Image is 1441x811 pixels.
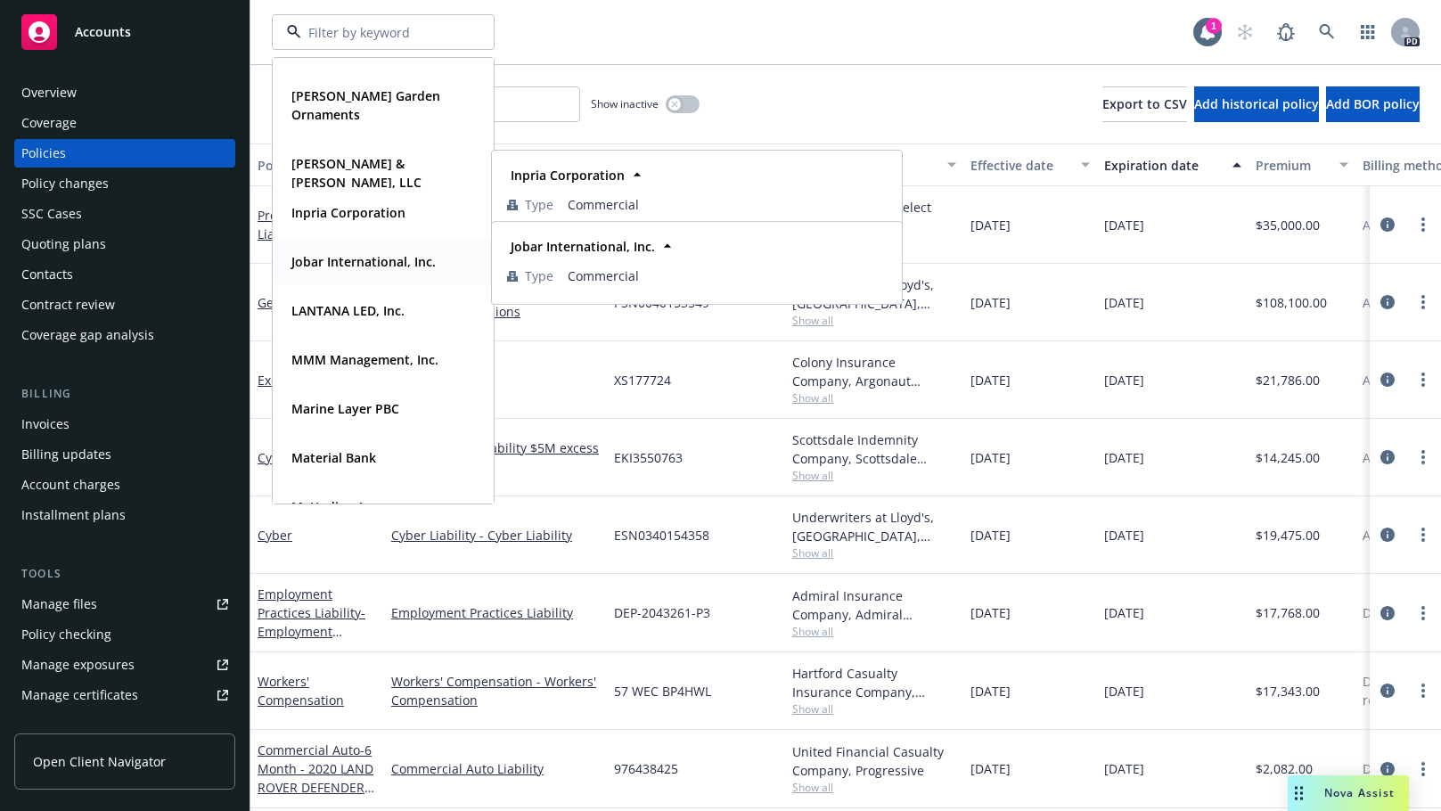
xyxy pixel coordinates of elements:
[14,651,235,679] a: Manage exposures
[525,266,553,285] span: Type
[21,321,154,349] div: Coverage gap analysis
[14,440,235,469] a: Billing updates
[568,195,887,214] span: Commercial
[258,449,292,466] a: Cyber
[391,672,600,709] a: Workers' Compensation - Workers' Compensation
[1412,291,1434,313] a: more
[511,238,655,255] strong: Jobar International, Inc.
[1256,603,1320,622] span: $17,768.00
[1309,14,1345,50] a: Search
[258,673,344,709] a: Workers' Compensation
[1256,759,1313,778] span: $2,082.00
[792,313,956,328] span: Show all
[1104,682,1144,700] span: [DATE]
[970,526,1011,545] span: [DATE]
[792,742,956,780] div: United Financial Casualty Company, Progressive
[970,682,1011,700] span: [DATE]
[792,390,956,405] span: Show all
[14,711,235,740] a: Manage claims
[14,321,235,349] a: Coverage gap analysis
[1104,526,1144,545] span: [DATE]
[291,302,405,319] strong: LANTANA LED, Inc.
[14,230,235,258] a: Quoting plans
[1104,156,1222,175] div: Expiration date
[21,200,82,228] div: SSC Cases
[970,293,1011,312] span: [DATE]
[1412,680,1434,701] a: more
[14,501,235,529] a: Installment plans
[1206,18,1222,34] div: 1
[21,260,73,289] div: Contacts
[792,624,956,639] span: Show all
[258,156,357,175] div: Policy details
[14,291,235,319] a: Contract review
[607,143,785,186] button: Policy number
[614,682,711,700] span: 57 WEC BP4HWL
[1288,775,1409,811] button: Nova Assist
[14,565,235,583] div: Tools
[291,253,436,270] strong: Jobar International, Inc.
[1377,524,1398,545] a: circleInformation
[21,169,109,198] div: Policy changes
[970,448,1011,467] span: [DATE]
[1256,448,1320,467] span: $14,245.00
[1097,143,1249,186] button: Expiration date
[1104,293,1144,312] span: [DATE]
[792,468,956,483] span: Show all
[1104,759,1144,778] span: [DATE]
[511,167,625,184] strong: Inpria Corporation
[1412,602,1434,624] a: more
[591,96,659,111] span: Show inactive
[568,266,887,285] span: Commercial
[792,508,956,545] div: Underwriters at Lloyd's, [GEOGRAPHIC_DATA], [PERSON_NAME] of London, CRC Group
[21,139,66,168] div: Policies
[250,143,384,186] button: Policy details
[1104,603,1144,622] span: [DATE]
[14,260,235,289] a: Contacts
[21,681,138,709] div: Manage certificates
[301,23,458,42] input: Filter by keyword
[291,155,422,191] strong: [PERSON_NAME] & [PERSON_NAME], LLC
[21,291,115,319] div: Contract review
[963,143,1097,186] button: Effective date
[14,385,235,403] div: Billing
[291,351,438,368] strong: MMM Management, Inc.
[14,78,235,107] a: Overview
[21,410,70,438] div: Invoices
[1377,680,1398,701] a: circleInformation
[258,207,331,242] a: Professional Liability
[14,139,235,168] a: Policies
[258,372,347,389] a: Excess Liability
[1256,293,1327,312] span: $108,100.00
[970,371,1011,389] span: [DATE]
[1256,156,1329,175] div: Premium
[21,440,111,469] div: Billing updates
[1256,682,1320,700] span: $17,343.00
[391,302,600,321] a: Errors and Omissions
[1288,775,1310,811] div: Drag to move
[258,586,365,659] a: Employment Practices Liability
[792,701,956,717] span: Show all
[1377,369,1398,390] a: circleInformation
[525,195,553,214] span: Type
[291,204,405,221] strong: Inpria Corporation
[970,603,1011,622] span: [DATE]
[1256,216,1320,234] span: $35,000.00
[258,604,365,659] span: - Employment Practices Liability
[21,711,111,740] div: Manage claims
[1104,448,1144,467] span: [DATE]
[1412,758,1434,780] a: more
[258,294,355,311] a: General Liability
[1104,216,1144,234] span: [DATE]
[14,109,235,137] a: Coverage
[33,752,166,771] span: Open Client Navigator
[1102,86,1187,122] button: Export to CSV
[614,526,709,545] span: ESN0340154358
[75,25,131,39] span: Accounts
[1326,86,1420,122] button: Add BOR policy
[792,353,956,390] div: Colony Insurance Company, Argonaut Insurance Company (Argo), CRC Group
[792,780,956,795] span: Show all
[1227,14,1263,50] a: Start snowing
[614,448,683,467] span: EKI3550763
[291,498,381,515] strong: MeUndies, Inc.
